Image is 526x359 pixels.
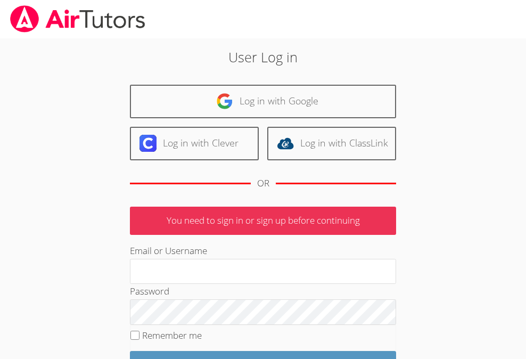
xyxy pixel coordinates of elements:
[130,207,396,235] p: You need to sign in or sign up before continuing
[73,47,452,67] h2: User Log in
[139,135,157,152] img: clever-logo-6eab21bc6e7a338710f1a6ff85c0baf02591cd810cc4098c63d3a4b26e2feb20.svg
[267,127,396,160] a: Log in with ClassLink
[130,85,396,118] a: Log in with Google
[130,127,259,160] a: Log in with Clever
[142,329,202,341] label: Remember me
[216,93,233,110] img: google-logo-50288ca7cdecda66e5e0955fdab243c47b7ad437acaf1139b6f446037453330a.svg
[130,244,207,257] label: Email or Username
[257,176,269,191] div: OR
[130,285,169,297] label: Password
[277,135,294,152] img: classlink-logo-d6bb404cc1216ec64c9a2012d9dc4662098be43eaf13dc465df04b49fa7ab582.svg
[9,5,146,32] img: airtutors_banner-c4298cdbf04f3fff15de1276eac7730deb9818008684d7c2e4769d2f7ddbe033.png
